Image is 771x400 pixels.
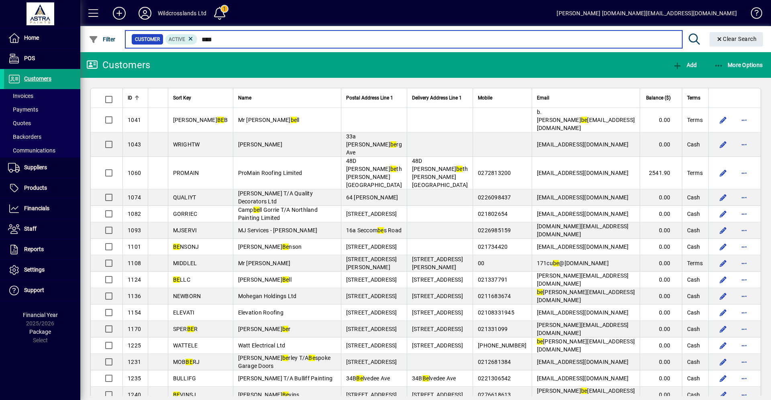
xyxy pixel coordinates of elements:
[173,260,197,266] span: MIDDLEL
[24,225,37,232] span: Staff
[4,240,80,260] a: Reports
[169,37,185,42] span: Active
[128,260,141,266] span: 1108
[717,191,730,204] button: Edit
[346,244,397,250] span: [STREET_ADDRESS]
[128,359,141,365] span: 1231
[8,106,38,113] span: Payments
[687,140,700,148] span: Cash
[581,388,587,394] em: be
[4,89,80,103] a: Invoices
[537,309,629,316] span: [EMAIL_ADDRESS][DOMAIN_NAME]
[106,6,132,20] button: Add
[4,178,80,198] a: Products
[158,7,206,20] div: Wildcrosslands Ltd
[24,246,44,252] span: Reports
[238,293,297,299] span: Mohegan Holdings Ltd
[128,276,141,283] span: 1124
[186,359,193,365] em: BE
[173,326,198,332] span: SPER R
[640,272,681,288] td: 0.00
[687,116,703,124] span: Terms
[712,58,765,72] button: More Options
[4,116,80,130] a: Quotes
[346,158,402,188] span: 48D [PERSON_NAME] th [PERSON_NAME][GEOGRAPHIC_DATA]
[717,114,730,126] button: Edit
[557,7,737,20] div: [PERSON_NAME] [DOMAIN_NAME][EMAIL_ADDRESS][DOMAIN_NAME]
[390,166,397,172] em: be
[745,2,761,28] a: Knowledge Base
[253,207,260,213] em: be
[537,109,635,131] span: b.[PERSON_NAME] [EMAIL_ADDRESS][DOMAIN_NAME]
[217,117,224,123] em: BE
[24,75,51,82] span: Customers
[128,326,141,332] span: 1170
[173,93,191,102] span: Sort Key
[478,392,511,398] span: 0276618613
[640,255,681,272] td: 0.00
[717,138,730,151] button: Edit
[687,341,700,349] span: Cash
[412,326,463,332] span: [STREET_ADDRESS]
[412,392,463,398] span: [STREET_ADDRESS]
[24,266,45,273] span: Settings
[412,309,463,316] span: [STREET_ADDRESS]
[128,293,141,299] span: 1136
[687,292,700,300] span: Cash
[4,280,80,301] a: Support
[308,355,315,361] em: Be
[238,207,318,221] span: Camp ll Gorrie T/A Northland Painting Limited
[173,227,197,234] span: MJSERVI
[390,141,397,148] em: be
[238,244,302,250] span: [PERSON_NAME] nson
[640,288,681,305] td: 0.00
[687,276,700,284] span: Cash
[537,375,629,382] span: [EMAIL_ADDRESS][DOMAIN_NAME]
[173,276,180,283] em: BE
[738,306,751,319] button: More options
[4,49,80,69] a: POS
[687,309,700,317] span: Cash
[173,392,180,398] em: BE
[537,322,629,336] span: [PERSON_NAME][EMAIL_ADDRESS][DOMAIN_NAME]
[173,141,200,148] span: WRIGHTW
[4,260,80,280] a: Settings
[537,272,629,287] span: [PERSON_NAME][EMAIL_ADDRESS][DOMAIN_NAME]
[238,375,333,382] span: [PERSON_NAME] T/A Bulliff Painting
[738,191,751,204] button: More options
[537,289,543,295] em: be
[346,342,397,349] span: [STREET_ADDRESS]
[346,93,393,102] span: Postal Address Line 1
[478,170,511,176] span: 0272813200
[377,227,384,234] em: be
[710,32,763,47] button: Clear
[687,374,700,382] span: Cash
[687,243,700,251] span: Cash
[687,226,700,234] span: Cash
[478,342,527,349] span: [PHONE_NUMBER]
[478,326,508,332] span: 021331099
[4,144,80,157] a: Communications
[128,170,141,176] span: 1060
[687,391,700,399] span: Cash
[537,359,629,365] span: [EMAIL_ADDRESS][DOMAIN_NAME]
[282,244,289,250] em: Be
[173,117,228,123] span: [PERSON_NAME] B
[29,329,51,335] span: Package
[456,166,463,172] em: be
[86,59,150,71] div: Customers
[478,375,511,382] span: 0221306542
[640,337,681,354] td: 0.00
[173,170,199,176] span: PROMAIN
[24,35,39,41] span: Home
[128,141,141,148] span: 1043
[173,244,180,250] em: BE
[671,58,699,72] button: Add
[478,93,527,102] div: Mobile
[412,342,463,349] span: [STREET_ADDRESS]
[738,339,751,352] button: More options
[23,312,58,318] span: Financial Year
[537,338,635,353] span: [PERSON_NAME][EMAIL_ADDRESS][DOMAIN_NAME]
[640,354,681,370] td: 0.00
[478,227,511,234] span: 0226985159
